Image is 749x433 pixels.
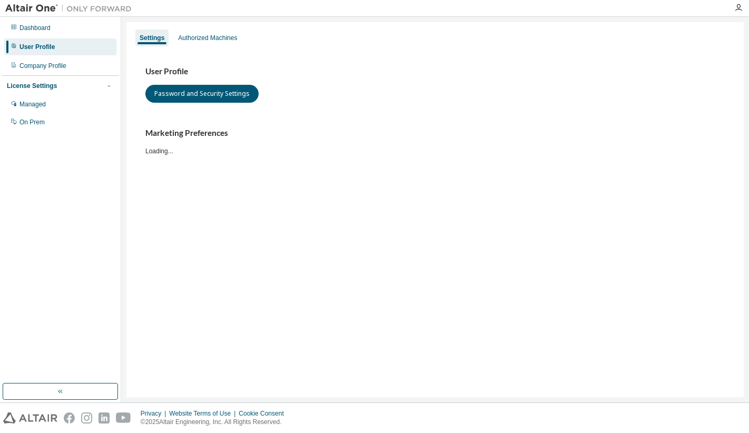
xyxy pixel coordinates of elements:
h3: Marketing Preferences [145,128,725,139]
div: Privacy [141,409,169,418]
img: Altair One [5,3,137,14]
div: On Prem [19,118,45,126]
button: Password and Security Settings [145,85,259,103]
img: altair_logo.svg [3,412,57,424]
div: License Settings [7,82,57,90]
div: Loading... [145,128,725,155]
div: Cookie Consent [239,409,290,418]
h3: User Profile [145,66,725,77]
p: © 2025 Altair Engineering, Inc. All Rights Reserved. [141,418,290,427]
img: linkedin.svg [98,412,110,424]
div: Managed [19,100,46,109]
img: youtube.svg [116,412,131,424]
div: Settings [140,34,164,42]
div: Authorized Machines [178,34,237,42]
div: Company Profile [19,62,66,70]
img: facebook.svg [64,412,75,424]
div: User Profile [19,43,55,51]
img: instagram.svg [81,412,92,424]
div: Dashboard [19,24,51,32]
div: Website Terms of Use [169,409,239,418]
